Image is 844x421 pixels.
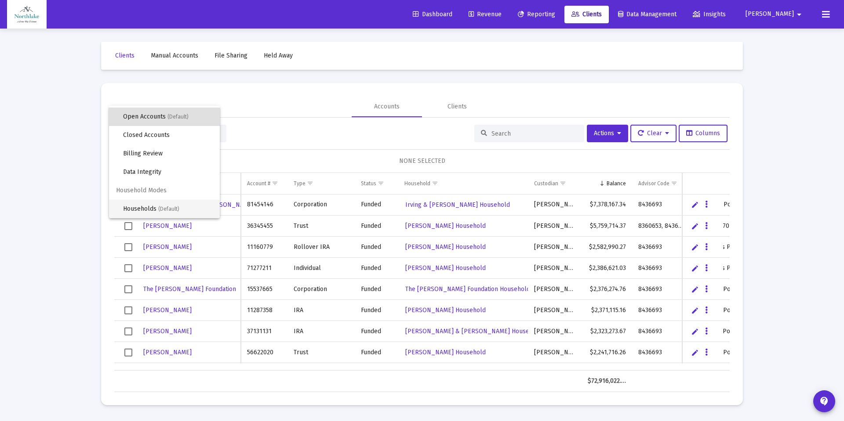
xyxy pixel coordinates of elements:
[123,144,213,163] span: Billing Review
[109,181,220,200] span: Household Modes
[123,200,213,218] span: Households
[123,126,213,144] span: Closed Accounts
[123,163,213,181] span: Data Integrity
[123,108,213,126] span: Open Accounts
[158,206,179,212] span: (Default)
[167,114,189,120] span: (Default)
